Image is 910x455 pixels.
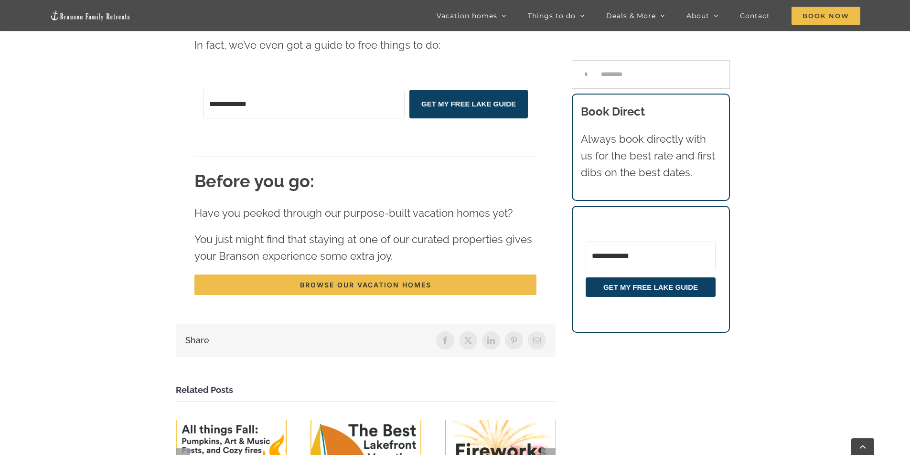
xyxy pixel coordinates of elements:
input: Search [572,60,600,89]
span: Vacation homes [437,12,497,19]
span: Things to do [528,12,576,19]
strong: Before you go: [194,171,314,191]
span: About [686,12,709,19]
h4: Share [185,334,209,347]
span: Book Now [792,7,860,25]
input: Email Address [586,242,716,270]
input: Email Address [203,90,404,118]
button: GET MY FREE LAKE GUIDE [586,277,716,297]
b: Book Direct [581,105,645,118]
p: You just might find that staying at one of our curated properties gives your Branson experience s... [194,231,536,265]
a: Browse our vacation homes [194,275,536,295]
p: Have you peeked through our purpose-built vacation homes yet? [194,205,536,222]
img: Branson Family Retreats Logo [50,10,131,21]
button: GET MY FREE LAKE GUIDE [409,90,528,118]
p: Always book directly with us for the best rate and first dibs on the best dates. [581,131,720,181]
h2: Related Posts [176,383,556,396]
span: Deals & More [606,12,656,19]
span: GET MY FREE LAKE GUIDE [409,94,528,114]
input: Search... [572,60,730,89]
span: Contact [740,12,770,19]
span: Browse our vacation homes [300,281,431,289]
p: In fact, we’ve even got a guide to free things to do: [194,37,536,53]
